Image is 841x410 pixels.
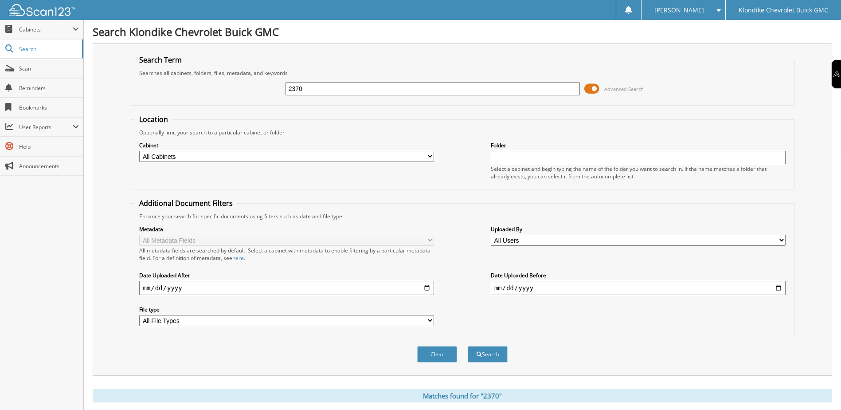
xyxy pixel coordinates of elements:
span: Bookmarks [19,104,79,111]
span: Help [19,143,79,150]
span: Reminders [19,84,79,92]
h1: Search Klondike Chevrolet Buick GMC [93,24,832,39]
span: Search [19,45,78,53]
span: User Reports [19,123,73,131]
div: Matches found for "2370" [93,389,832,402]
span: Announcements [19,162,79,170]
legend: Additional Document Filters [135,198,237,208]
legend: Location [135,114,172,124]
button: Search [468,346,508,363]
div: Select a cabinet and begin typing the name of the folder you want to search in. If the name match... [491,165,786,180]
span: Klondike Chevrolet Buick GMC [739,8,828,13]
label: Metadata [139,225,434,233]
label: Uploaded By [491,225,786,233]
span: Scan [19,65,79,72]
span: Advanced Search [604,86,644,92]
label: File type [139,306,434,313]
span: Cabinets [19,26,73,33]
button: Clear [417,346,457,363]
img: scan123-logo-white.svg [9,4,75,16]
input: start [139,281,434,295]
div: All metadata fields are searched by default. Select a cabinet with metadata to enable filtering b... [139,247,434,262]
label: Cabinet [139,142,434,149]
span: [PERSON_NAME] [654,8,704,13]
div: Searches all cabinets, folders, files, metadata, and keywords [135,69,790,77]
input: end [491,281,786,295]
div: Enhance your search for specific documents using filters such as date and file type. [135,213,790,220]
label: Date Uploaded After [139,272,434,279]
label: Folder [491,142,786,149]
label: Date Uploaded Before [491,272,786,279]
div: Optionally limit your search to a particular cabinet or folder [135,129,790,136]
legend: Search Term [135,55,186,65]
a: here [232,254,244,262]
